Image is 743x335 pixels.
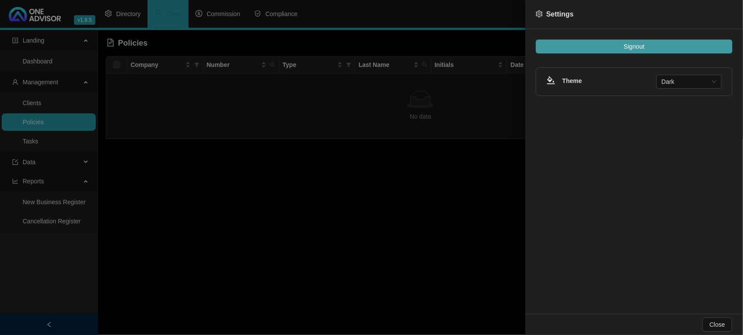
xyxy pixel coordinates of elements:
[536,10,543,17] span: setting
[709,320,725,329] span: Close
[703,318,732,332] button: Close
[624,42,644,51] span: Signout
[536,40,733,53] button: Signout
[546,10,574,18] span: Settings
[562,76,656,86] h4: Theme
[662,75,716,88] span: Dark
[547,76,555,85] span: bg-colors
